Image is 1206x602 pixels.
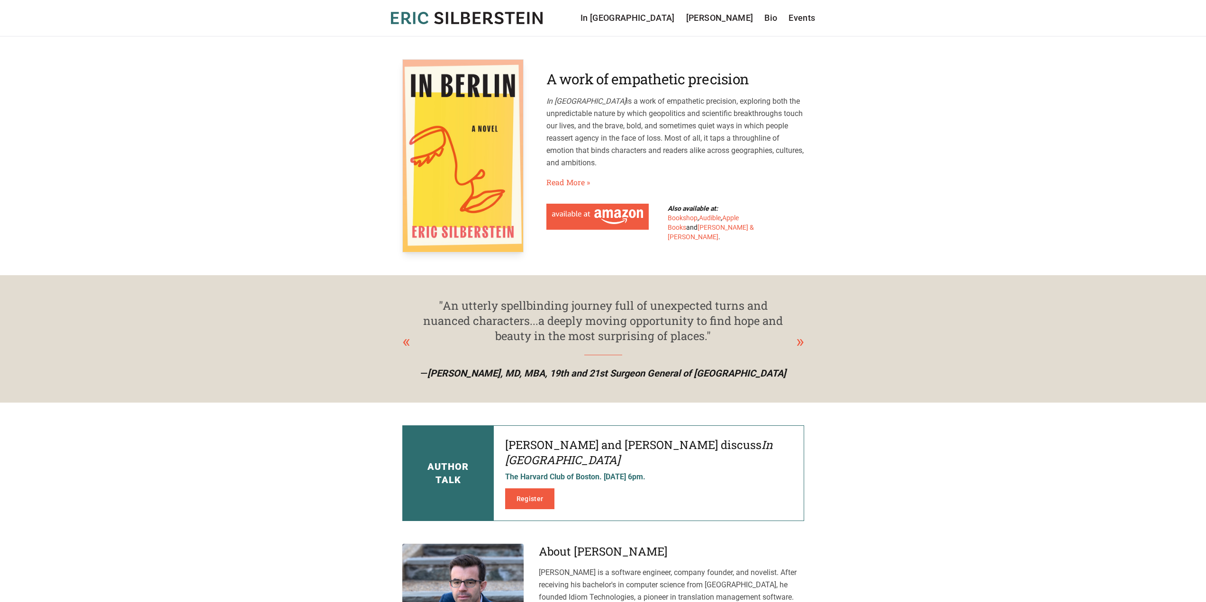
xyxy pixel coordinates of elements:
h3: Author Talk [427,460,469,486]
em: In [GEOGRAPHIC_DATA] [546,97,626,106]
a: Events [789,11,815,25]
a: Register [505,488,555,509]
div: Next slide [796,329,804,354]
a: [PERSON_NAME] & [PERSON_NAME] [668,224,754,241]
div: , , and . [668,204,766,242]
img: Available at Amazon [552,209,643,224]
p: is a work of empathetic precision, exploring both the unpredictable nature by which geopolitics a... [546,95,804,169]
span: » [587,177,590,188]
img: In Berlin [402,59,524,252]
a: In [GEOGRAPHIC_DATA] [580,11,675,25]
div: "An utterly spellbinding journey full of unexpected turns and nuanced characters...a deeply movin... [421,298,785,343]
a: Audible [699,214,721,222]
h2: A work of empathetic precision [546,71,804,88]
div: Previous slide [402,329,410,354]
b: Also available at: [668,205,718,212]
a: Bookshop [668,214,698,222]
a: [PERSON_NAME] [686,11,753,25]
a: Bio [764,11,777,25]
a: Available at Amazon [546,204,649,230]
span: [PERSON_NAME], MD, MBA, 19th and 21st Surgeon General of [GEOGRAPHIC_DATA] [427,368,786,379]
h3: About [PERSON_NAME] [539,544,804,559]
em: In [GEOGRAPHIC_DATA] [505,437,773,467]
a: Read More» [546,177,590,188]
p: The Harvard Club of Boston. [DATE] 6pm. [505,471,792,483]
div: 1 / 4 [402,298,804,380]
a: Apple Books [668,214,739,231]
p: — [410,367,797,380]
h4: [PERSON_NAME] and [PERSON_NAME] discuss [505,437,792,467]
